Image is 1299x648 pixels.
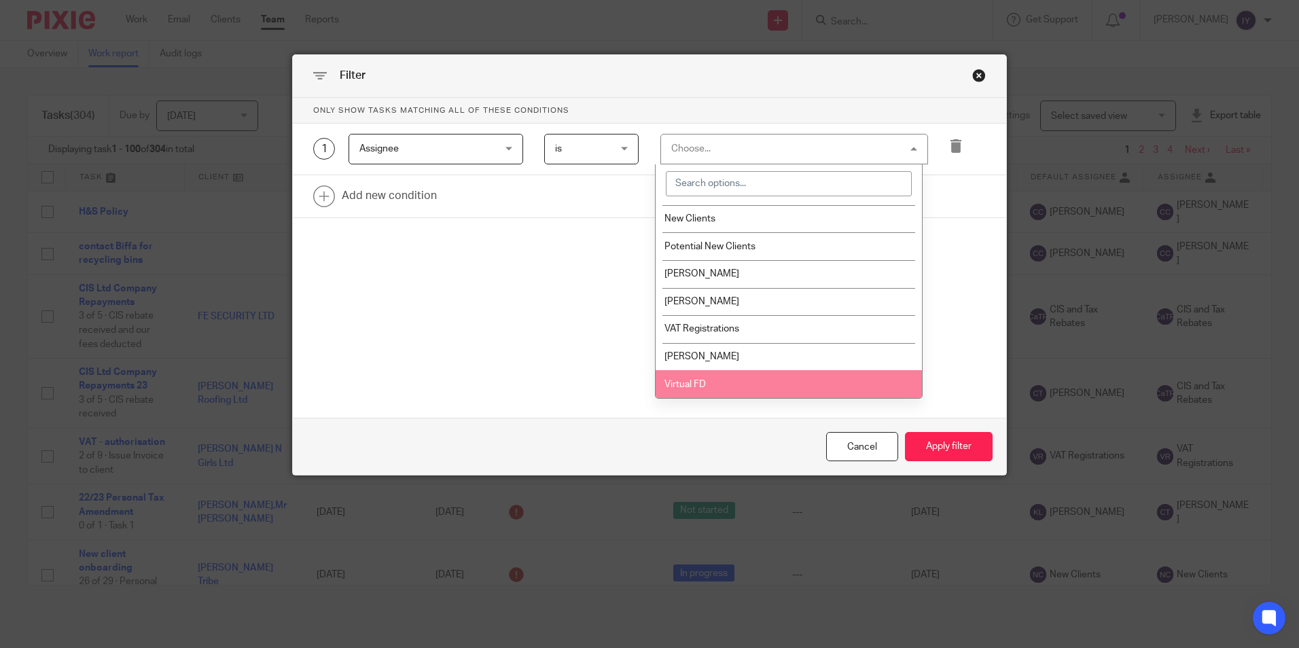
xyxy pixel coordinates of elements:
[664,269,739,278] span: [PERSON_NAME]
[313,138,335,160] div: 1
[664,242,755,251] span: Potential New Clients
[340,70,366,81] span: Filter
[359,144,399,154] span: Assignee
[293,98,1006,124] p: Only show tasks matching all of these conditions
[905,432,993,461] button: Apply filter
[666,171,912,197] input: Search options...
[664,214,715,223] span: New Clients
[664,297,739,306] span: [PERSON_NAME]
[671,144,711,154] div: Choose...
[972,69,986,82] div: Close this dialog window
[826,432,898,461] div: Close this dialog window
[555,144,562,154] span: is
[664,352,739,361] span: [PERSON_NAME]
[664,324,739,334] span: VAT Registrations
[664,380,706,389] span: Virtual FD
